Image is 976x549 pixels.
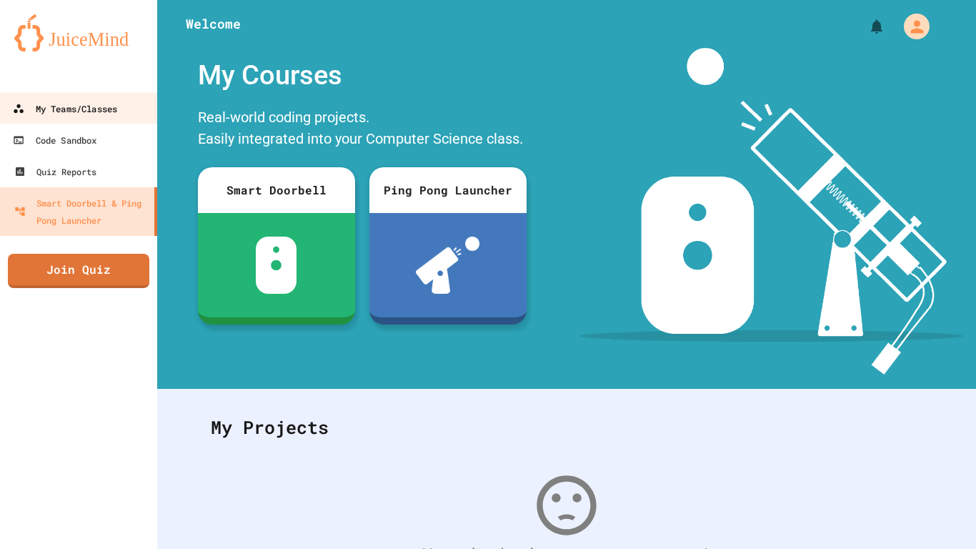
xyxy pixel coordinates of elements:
[14,163,96,180] div: Quiz Reports
[198,167,355,213] div: Smart Doorbell
[196,400,937,455] div: My Projects
[579,48,962,375] img: banner-image-my-projects.png
[13,132,97,149] div: Code Sandbox
[8,254,149,288] a: Join Quiz
[14,14,143,51] img: logo-orange.svg
[889,10,933,43] div: My Account
[369,167,527,213] div: Ping Pong Launcher
[256,237,297,294] img: sdb-white.svg
[13,100,117,118] div: My Teams/Classes
[416,237,479,294] img: ppl-with-ball.png
[191,103,534,157] div: Real-world coding projects. Easily integrated into your Computer Science class.
[842,14,889,39] div: My Notifications
[14,194,149,229] div: Smart Doorbell & Ping Pong Launcher
[191,48,534,103] div: My Courses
